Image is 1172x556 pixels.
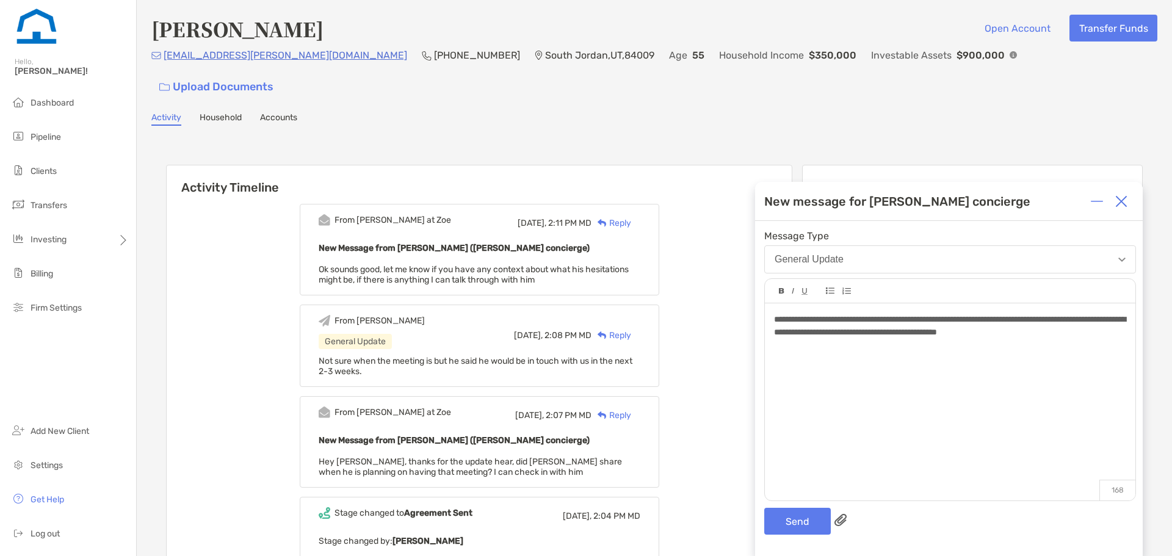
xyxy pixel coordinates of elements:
p: [PHONE_NUMBER] [434,48,520,63]
img: logout icon [11,525,26,540]
img: settings icon [11,457,26,472]
p: 168 [1099,480,1135,500]
p: Age [669,48,687,63]
p: $900,000 [957,48,1005,63]
img: Event icon [319,507,330,519]
span: [DATE], [563,511,591,521]
img: add_new_client icon [11,423,26,438]
span: 2:08 PM MD [544,330,591,341]
b: [PERSON_NAME] [392,536,463,546]
p: Stage changed by: [319,533,640,549]
a: Activity [151,112,181,126]
span: Firm Settings [31,303,82,313]
img: pipeline icon [11,129,26,143]
img: investing icon [11,231,26,246]
div: General Update [775,254,844,265]
a: Household [200,112,242,126]
button: Open Account [975,15,1060,42]
span: Dashboard [31,98,74,108]
div: Stage changed to [335,508,472,518]
div: Reply [591,329,631,342]
img: Reply icon [598,219,607,227]
img: Info Icon [1010,51,1017,59]
img: Event icon [319,214,330,226]
div: Reply [591,409,631,422]
span: Transfers [31,200,67,211]
span: Message Type [764,230,1136,242]
div: New message for [PERSON_NAME] concierge [764,194,1030,209]
img: Reply icon [598,331,607,339]
img: paperclip attachments [834,514,847,526]
div: General Update [319,334,392,349]
span: Log out [31,529,60,539]
img: Zoe Logo [15,5,59,49]
img: Editor control icon [779,288,784,294]
h6: Activity Timeline [167,165,792,195]
span: Not sure when the meeting is but he said he would be in touch with us in the next 2-3 weeks. [319,356,632,377]
img: Editor control icon [842,287,851,295]
span: Investing [31,234,67,245]
img: Editor control icon [792,288,794,294]
img: transfers icon [11,197,26,212]
b: Agreement Sent [404,508,472,518]
img: Event icon [319,315,330,327]
div: Reply [591,217,631,229]
button: General Update [764,245,1136,273]
span: Clients [31,166,57,176]
span: Settings [31,460,63,471]
span: 2:07 PM MD [546,410,591,421]
span: Ok sounds good, let me know if you have any context about what his hesitations might be, if there... [319,264,629,285]
h4: [PERSON_NAME] [151,15,324,43]
img: dashboard icon [11,95,26,109]
img: Open dropdown arrow [1118,258,1126,262]
div: From [PERSON_NAME] at Zoe [335,215,451,225]
b: New Message from [PERSON_NAME] ([PERSON_NAME] concierge) [319,435,590,446]
p: South Jordan , UT , 84009 [545,48,654,63]
img: Close [1115,195,1127,208]
span: Billing [31,269,53,279]
span: [DATE], [518,218,546,228]
p: Meeting Details [812,180,1132,195]
p: Household Income [719,48,804,63]
img: Email Icon [151,52,161,59]
img: Expand or collapse [1091,195,1103,208]
img: Reply icon [598,411,607,419]
span: 2:04 PM MD [593,511,640,521]
img: clients icon [11,163,26,178]
img: firm-settings icon [11,300,26,314]
img: get-help icon [11,491,26,506]
img: billing icon [11,265,26,280]
div: From [PERSON_NAME] at Zoe [335,407,451,417]
span: [PERSON_NAME]! [15,66,129,76]
span: [DATE], [514,330,543,341]
p: [EMAIL_ADDRESS][PERSON_NAME][DOMAIN_NAME] [164,48,407,63]
span: Pipeline [31,132,61,142]
a: Upload Documents [151,74,281,100]
img: Editor control icon [826,287,834,294]
img: Location Icon [535,51,543,60]
img: button icon [159,83,170,92]
button: Send [764,508,831,535]
a: Accounts [260,112,297,126]
p: $350,000 [809,48,856,63]
span: Add New Client [31,426,89,436]
p: 55 [692,48,704,63]
span: Get Help [31,494,64,505]
button: Transfer Funds [1069,15,1157,42]
img: Editor control icon [801,288,808,295]
p: Investable Assets [871,48,952,63]
span: [DATE], [515,410,544,421]
b: New Message from [PERSON_NAME] ([PERSON_NAME] concierge) [319,243,590,253]
span: Hey [PERSON_NAME], thanks for the update hear, did [PERSON_NAME] share when he is planning on hav... [319,457,622,477]
span: 2:11 PM MD [548,218,591,228]
img: Phone Icon [422,51,432,60]
img: Event icon [319,406,330,418]
div: From [PERSON_NAME] [335,316,425,326]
